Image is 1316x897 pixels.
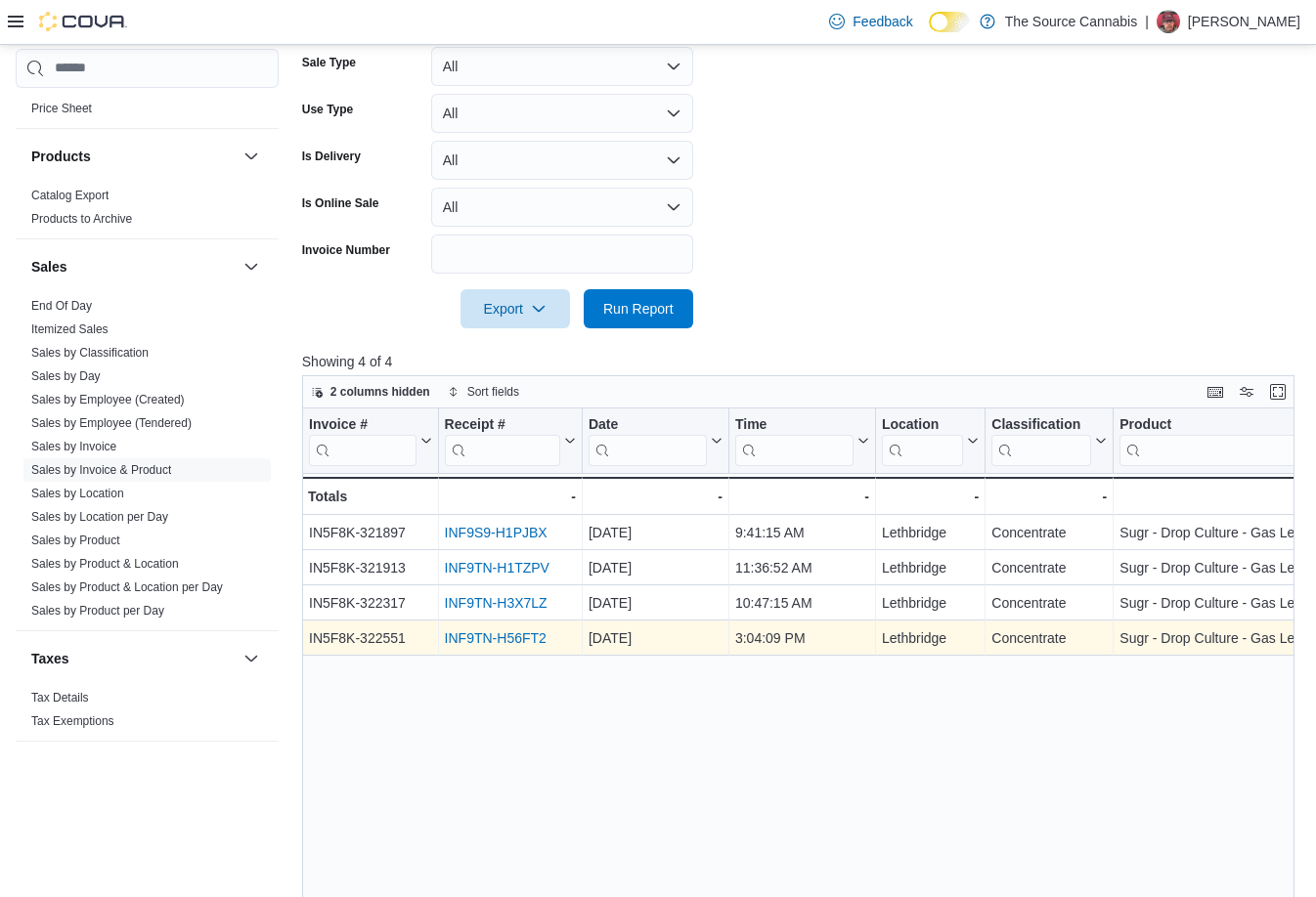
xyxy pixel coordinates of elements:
div: Concentrate [991,521,1107,544]
div: 10:47:15 AM [735,591,869,615]
div: Concentrate [991,591,1107,615]
button: All [431,94,693,133]
span: Feedback [853,12,912,31]
p: The Source Cannabis [1005,10,1137,33]
a: Sales by Employee (Tendered) [31,416,192,430]
div: Pricing [16,97,279,128]
a: Sales by Invoice & Product [31,463,171,477]
div: Concentrate [991,626,1107,650]
button: Products [31,147,236,166]
div: Time [735,415,854,465]
div: - [735,485,869,508]
button: Date [589,415,723,465]
div: - [991,485,1107,508]
span: Sales by Product per Day [31,603,164,619]
a: Catalog Export [31,189,109,202]
span: Sales by Location per Day [31,509,168,525]
span: Tax Exemptions [31,713,114,729]
p: Showing 4 of 4 [302,352,1305,371]
span: 2 columns hidden [330,384,430,400]
a: End Of Day [31,299,92,313]
a: INF9TN-H1TZPV [444,560,548,576]
div: Classification [991,415,1091,465]
span: Sort fields [467,384,519,400]
button: Taxes [31,649,236,668]
div: Taxes [16,686,279,741]
div: Lethbridge [882,626,979,650]
div: [DATE] [589,521,723,544]
input: Dark Mode [929,12,970,32]
span: Export [472,289,558,328]
div: Classification [991,415,1091,434]
button: Display options [1235,380,1258,404]
div: Time [735,415,854,434]
span: Sales by Employee (Created) [31,392,185,407]
a: Tax Exemptions [31,714,114,728]
label: Use Type [302,102,353,117]
a: Sales by Invoice [31,440,116,453]
button: Sort fields [440,380,527,404]
div: 3:04:09 PM [735,626,869,650]
div: IN5F8K-321897 [309,521,432,544]
div: Lethbridge [882,521,979,544]
a: Sales by Product [31,534,120,547]
button: All [431,188,693,227]
label: Sale Type [302,55,356,70]
span: Sales by Location [31,486,124,501]
div: Location [882,415,963,434]
div: [DATE] [589,591,723,615]
button: Time [735,415,869,465]
button: Sales [240,255,263,278]
button: All [431,141,693,180]
span: Sales by Classification [31,345,149,361]
div: - [882,485,979,508]
button: Enter fullscreen [1266,380,1290,404]
a: Sales by Location [31,487,124,500]
label: Is Delivery [302,149,361,164]
div: Lethbridge [882,591,979,615]
span: End Of Day [31,298,92,314]
a: Sales by Classification [31,346,149,360]
div: - [444,485,575,508]
a: INF9S9-H1PJBX [444,525,547,540]
button: Invoice # [309,415,432,465]
div: Sales [16,294,279,630]
span: Sales by Product & Location per Day [31,579,223,595]
button: Classification [991,415,1107,465]
span: Price Sheet [31,101,92,116]
button: Taxes [240,647,263,670]
div: - [589,485,723,508]
span: Sales by Invoice & Product [31,462,171,478]
div: Date [589,415,707,434]
button: All [431,47,693,86]
a: Tax Details [31,691,89,705]
button: Receipt # [444,415,575,465]
a: Sales by Employee (Created) [31,393,185,406]
div: Products [16,184,279,238]
span: Products to Archive [31,211,132,227]
div: Receipt # [444,415,559,434]
div: [DATE] [589,556,723,579]
button: Sales [31,257,236,277]
a: Feedback [821,2,920,41]
div: Receipt # URL [444,415,559,465]
div: IN5F8K-322317 [309,591,432,615]
div: Concentrate [991,556,1107,579]
div: Date [589,415,707,465]
button: Location [882,415,979,465]
a: INF9TN-H56FT2 [444,630,546,646]
button: Run Report [584,289,693,328]
div: 9:41:15 AM [735,521,869,544]
div: Location [882,415,963,465]
span: Itemized Sales [31,321,109,337]
span: Run Report [603,299,674,319]
a: Products to Archive [31,212,132,226]
span: Sales by Employee (Tendered) [31,415,192,431]
button: Keyboard shortcuts [1204,380,1227,404]
div: Invoice # [309,415,417,434]
div: 11:36:52 AM [735,556,869,579]
button: Products [240,145,263,168]
div: IN5F8K-321913 [309,556,432,579]
div: Levi Tolman [1157,10,1180,33]
a: Sales by Day [31,369,101,383]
